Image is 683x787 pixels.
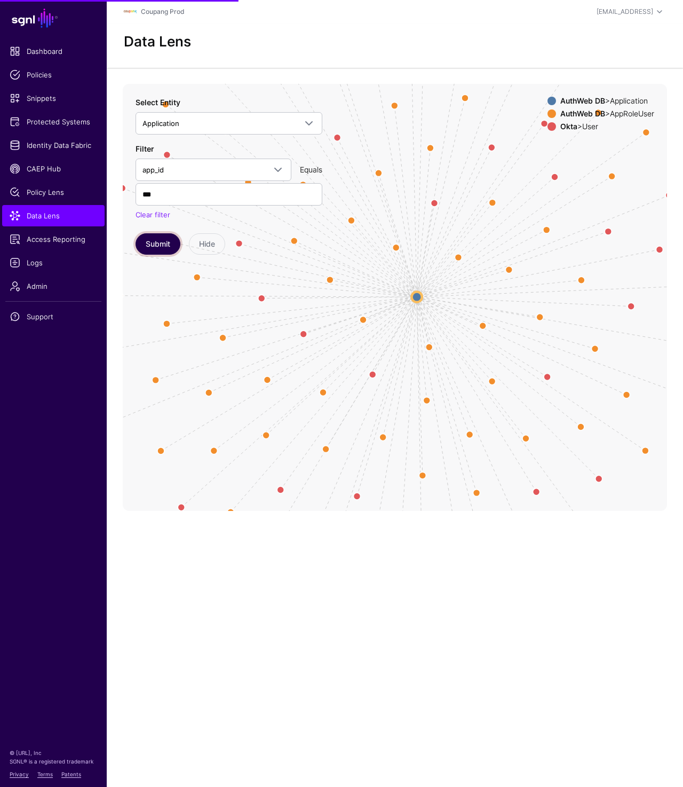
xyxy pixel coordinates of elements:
p: SGNL® is a registered trademark [10,757,97,766]
div: > User [558,122,656,131]
a: Terms [37,771,53,777]
h2: Data Lens [124,33,191,50]
strong: AuthWeb DB [560,96,605,105]
a: Identity Data Fabric [2,135,105,156]
a: Privacy [10,771,29,777]
span: app_id [142,166,164,174]
div: > Application [558,97,656,105]
div: > AppRoleUser [558,109,656,118]
a: CAEP Hub [2,158,105,179]
p: © [URL], Inc [10,749,97,757]
a: Snippets [2,88,105,109]
div: [EMAIL_ADDRESS] [597,7,653,17]
span: Admin [10,281,97,292]
a: Policies [2,64,105,85]
span: Support [10,311,97,322]
a: SGNL [6,6,100,30]
a: Protected Systems [2,111,105,132]
a: Policy Lens [2,182,105,203]
button: Hide [189,233,225,255]
a: Admin [2,276,105,297]
div: Equals [296,164,327,175]
span: Protected Systems [10,116,97,127]
span: Data Lens [10,210,97,221]
span: Access Reporting [10,234,97,245]
span: Snippets [10,93,97,104]
a: Dashboard [2,41,105,62]
span: Logs [10,257,97,268]
strong: Okta [560,122,577,131]
img: svg+xml;base64,PHN2ZyBpZD0iTG9nbyIgeG1sbnM9Imh0dHA6Ly93d3cudzMub3JnLzIwMDAvc3ZnIiB3aWR0aD0iMTIxLj... [124,5,137,18]
span: Identity Data Fabric [10,140,97,151]
span: CAEP Hub [10,163,97,174]
a: Coupang Prod [141,7,184,15]
span: Policies [10,69,97,80]
label: Select Entity [136,97,180,108]
a: Data Lens [2,205,105,226]
button: Submit [136,233,180,255]
a: Access Reporting [2,229,105,250]
a: Patents [61,771,81,777]
a: Clear filter [136,210,170,219]
label: Filter [136,143,154,154]
span: Policy Lens [10,187,97,198]
span: Dashboard [10,46,97,57]
span: Application [142,119,179,128]
a: Logs [2,252,105,273]
strong: AuthWeb DB [560,109,605,118]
